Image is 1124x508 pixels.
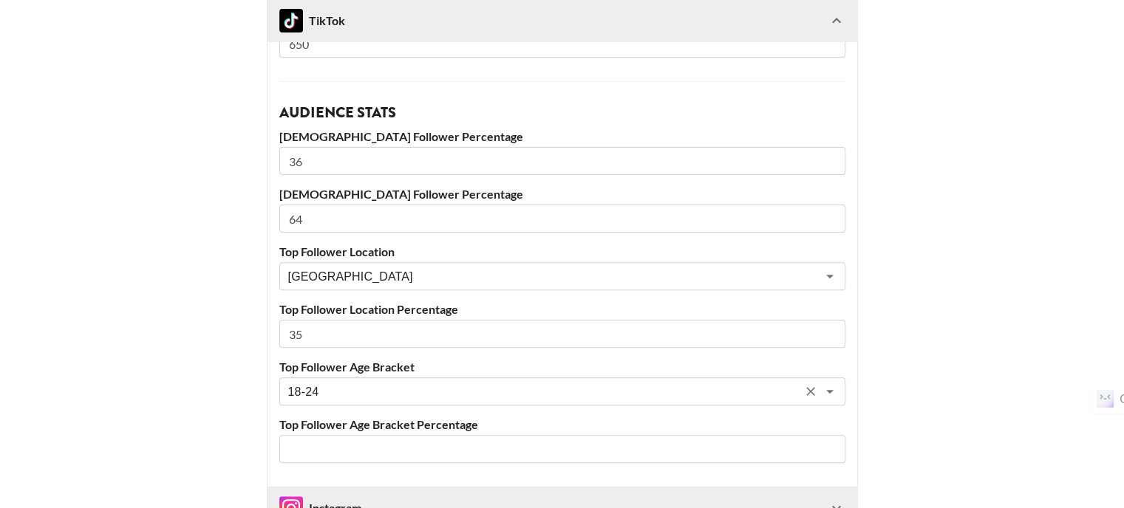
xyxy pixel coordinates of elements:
label: Top Follower Location Percentage [279,302,845,317]
label: Top Follower Location [279,244,845,259]
button: Clear [800,381,821,402]
button: Open [820,381,840,402]
label: Top Follower Age Bracket Percentage [279,417,845,432]
div: TikTok [279,9,345,32]
img: TikTok [279,9,303,32]
label: [DEMOGRAPHIC_DATA] Follower Percentage [279,187,845,202]
label: Top Follower Age Bracket [279,360,845,374]
button: Open [820,266,840,286]
h3: Audience Stats [279,106,845,120]
label: [DEMOGRAPHIC_DATA] Follower Percentage [279,129,845,144]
